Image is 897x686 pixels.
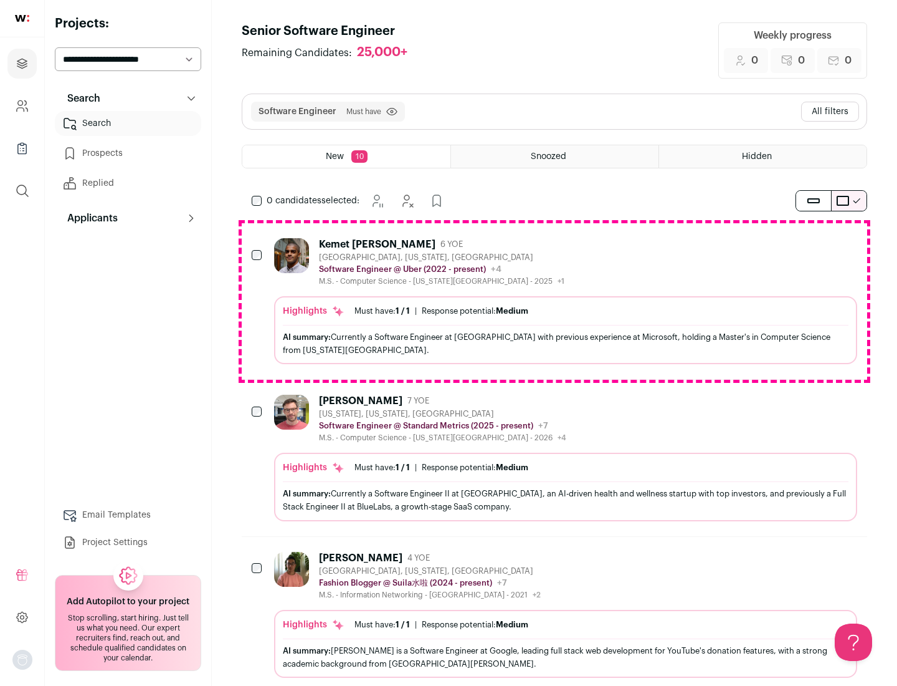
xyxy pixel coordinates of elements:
span: Hidden [742,152,772,161]
span: Must have [346,107,381,117]
div: Weekly progress [754,28,832,43]
span: 0 [798,53,805,68]
span: 10 [351,150,368,163]
ul: | [354,306,528,316]
div: Response potential: [422,306,528,316]
div: Highlights [283,305,344,317]
iframe: Help Scout Beacon - Open [835,624,872,661]
span: +7 [538,422,548,430]
a: Company Lists [7,133,37,163]
a: Kemet [PERSON_NAME] 6 YOE [GEOGRAPHIC_DATA], [US_STATE], [GEOGRAPHIC_DATA] Software Engineer @ Ub... [274,238,857,364]
div: [GEOGRAPHIC_DATA], [US_STATE], [GEOGRAPHIC_DATA] [319,566,541,576]
a: Add Autopilot to your project Stop scrolling, start hiring. Just tell us what you need. Our exper... [55,575,201,671]
span: +7 [497,579,507,587]
button: Add to Prospects [424,188,449,213]
a: Snoozed [451,145,658,168]
span: Remaining Candidates: [242,46,352,60]
span: AI summary: [283,333,331,341]
div: Kemet [PERSON_NAME] [319,238,435,251]
span: AI summary: [283,647,331,655]
div: [US_STATE], [US_STATE], [GEOGRAPHIC_DATA] [319,409,566,419]
a: Company and ATS Settings [7,91,37,121]
span: Snoozed [531,152,566,161]
span: Medium [496,307,528,315]
p: Fashion Blogger @ Suila水啦 (2024 - present) [319,578,492,588]
h1: Senior Software Engineer [242,22,420,40]
div: [PERSON_NAME] is a Software Engineer at Google, leading full stack web development for YouTube's ... [283,644,848,670]
span: 6 YOE [440,239,463,249]
span: +4 [558,434,566,442]
span: Medium [496,621,528,629]
a: Projects [7,49,37,79]
p: Applicants [60,211,118,226]
div: Stop scrolling, start hiring. Just tell us what you need. Our expert recruiters find, reach out, ... [63,613,193,663]
div: Highlights [283,619,344,631]
span: AI summary: [283,490,331,498]
a: Hidden [659,145,866,168]
span: New [326,152,344,161]
div: [PERSON_NAME] [319,552,402,564]
div: Highlights [283,461,344,474]
span: +1 [558,278,564,285]
span: 0 candidates [267,196,321,205]
img: 0fb184815f518ed3bcaf4f46c87e3bafcb34ea1ec747045ab451f3ffb05d485a [274,395,309,430]
a: Replied [55,171,201,196]
span: 0 [751,53,758,68]
span: 1 / 1 [396,463,410,471]
span: 1 / 1 [396,307,410,315]
div: Must have: [354,463,410,473]
button: Software Engineer [259,105,336,118]
button: Open dropdown [12,650,32,670]
img: 1d26598260d5d9f7a69202d59cf331847448e6cffe37083edaed4f8fc8795bfe [274,238,309,273]
a: Email Templates [55,503,201,528]
div: Must have: [354,620,410,630]
a: Project Settings [55,530,201,555]
h2: Projects: [55,15,201,32]
span: 7 YOE [407,396,429,406]
h2: Add Autopilot to your project [67,596,189,608]
p: Software Engineer @ Uber (2022 - present) [319,264,486,274]
span: selected: [267,195,359,207]
div: M.S. - Computer Science - [US_STATE][GEOGRAPHIC_DATA] - 2025 [319,276,564,286]
div: [GEOGRAPHIC_DATA], [US_STATE], [GEOGRAPHIC_DATA] [319,253,564,263]
span: 1 / 1 [396,621,410,629]
a: [PERSON_NAME] 7 YOE [US_STATE], [US_STATE], [GEOGRAPHIC_DATA] Software Engineer @ Standard Metric... [274,395,857,521]
div: Currently a Software Engineer at [GEOGRAPHIC_DATA] with previous experience at Microsoft, holding... [283,331,848,357]
span: +2 [533,591,541,599]
img: wellfound-shorthand-0d5821cbd27db2630d0214b213865d53afaa358527fdda9d0ea32b1df1b89c2c.svg [15,15,29,22]
button: Hide [394,188,419,213]
button: All filters [801,102,859,122]
span: 0 [845,53,852,68]
button: Snooze [364,188,389,213]
img: 322c244f3187aa81024ea13e08450523775794405435f85740c15dbe0cd0baab.jpg [274,552,309,587]
div: 25,000+ [357,45,407,60]
div: M.S. - Computer Science - [US_STATE][GEOGRAPHIC_DATA] - 2026 [319,433,566,443]
div: Currently a Software Engineer II at [GEOGRAPHIC_DATA], an AI-driven health and wellness startup w... [283,487,848,513]
p: Software Engineer @ Standard Metrics (2025 - present) [319,421,533,431]
img: nopic.png [12,650,32,670]
div: M.S. - Information Networking - [GEOGRAPHIC_DATA] - 2021 [319,590,541,600]
span: +4 [491,265,501,274]
div: [PERSON_NAME] [319,395,402,407]
a: Prospects [55,141,201,166]
a: Search [55,111,201,136]
button: Applicants [55,206,201,231]
ul: | [354,463,528,473]
button: Search [55,86,201,111]
ul: | [354,620,528,630]
span: Medium [496,463,528,471]
a: [PERSON_NAME] 4 YOE [GEOGRAPHIC_DATA], [US_STATE], [GEOGRAPHIC_DATA] Fashion Blogger @ Suila水啦 (2... [274,552,857,678]
div: Must have: [354,306,410,316]
div: Response potential: [422,620,528,630]
div: Response potential: [422,463,528,473]
p: Search [60,91,100,106]
span: 4 YOE [407,553,430,563]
